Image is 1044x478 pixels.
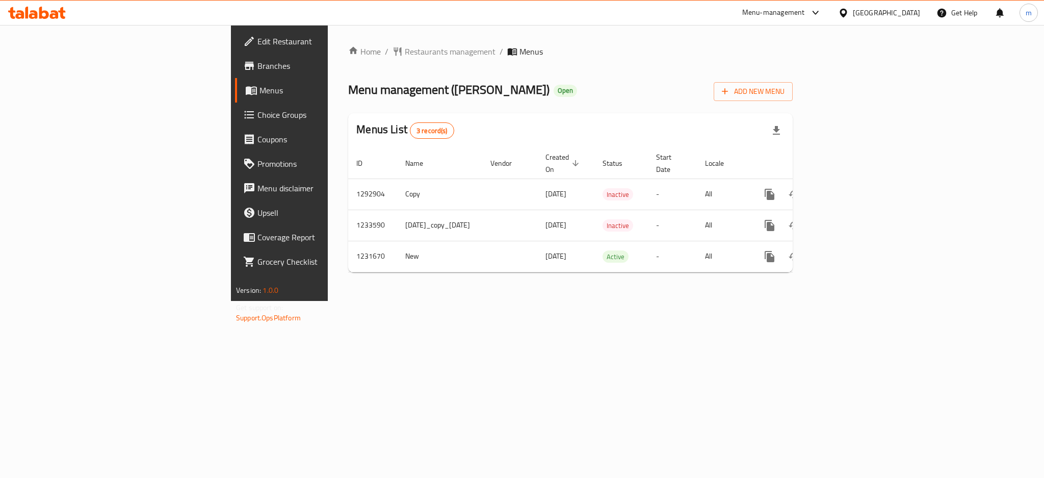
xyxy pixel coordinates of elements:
span: Choice Groups [257,109,397,121]
span: Menus [519,45,543,58]
span: Active [603,251,629,263]
div: Menu-management [742,7,805,19]
a: Menus [235,78,405,103]
span: ID [356,157,376,169]
a: Branches [235,54,405,78]
a: Promotions [235,152,405,176]
span: Menu management ( [PERSON_NAME] ) [348,78,550,101]
span: Name [405,157,436,169]
div: Open [554,85,577,97]
div: Total records count [410,122,454,139]
span: Grocery Checklist [257,256,397,268]
span: Coverage Report [257,231,397,243]
div: Active [603,250,629,263]
span: Restaurants management [405,45,495,58]
span: Inactive [603,220,633,232]
span: Menus [259,84,397,96]
div: Inactive [603,188,633,200]
td: - [648,210,697,241]
span: 1.0.0 [263,284,278,297]
td: Copy [397,179,482,210]
div: [GEOGRAPHIC_DATA] [853,7,920,18]
a: Restaurants management [393,45,495,58]
span: Add New Menu [722,85,785,98]
td: - [648,179,697,210]
td: [DATE]_copy_[DATE] [397,210,482,241]
button: Change Status [782,182,806,207]
span: [DATE] [545,218,566,232]
li: / [500,45,503,58]
span: Edit Restaurant [257,35,397,47]
a: Coverage Report [235,225,405,249]
span: Created On [545,151,582,175]
table: enhanced table [348,148,864,272]
span: Upsell [257,207,397,219]
button: Add New Menu [714,82,793,101]
button: Change Status [782,213,806,238]
nav: breadcrumb [348,45,793,58]
td: All [697,179,749,210]
span: Status [603,157,636,169]
span: m [1026,7,1032,18]
button: more [758,213,782,238]
span: Menu disclaimer [257,182,397,194]
span: Promotions [257,158,397,170]
span: Open [554,86,577,95]
a: Coupons [235,127,405,152]
div: Inactive [603,219,633,232]
td: All [697,210,749,241]
span: Branches [257,60,397,72]
button: more [758,182,782,207]
a: Choice Groups [235,103,405,127]
td: New [397,241,482,272]
a: Support.OpsPlatform [236,311,301,324]
span: 3 record(s) [410,126,454,136]
span: Version: [236,284,261,297]
td: - [648,241,697,272]
a: Menu disclaimer [235,176,405,200]
h2: Menus List [356,122,454,139]
span: Get support on: [236,301,283,314]
button: Change Status [782,244,806,269]
th: Actions [749,148,864,179]
a: Grocery Checklist [235,249,405,274]
span: Vendor [490,157,525,169]
span: Start Date [656,151,685,175]
span: Inactive [603,189,633,200]
button: more [758,244,782,269]
a: Upsell [235,200,405,225]
span: [DATE] [545,249,566,263]
a: Edit Restaurant [235,29,405,54]
span: Coupons [257,133,397,145]
span: Locale [705,157,737,169]
span: [DATE] [545,187,566,200]
div: Export file [764,118,789,143]
td: All [697,241,749,272]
